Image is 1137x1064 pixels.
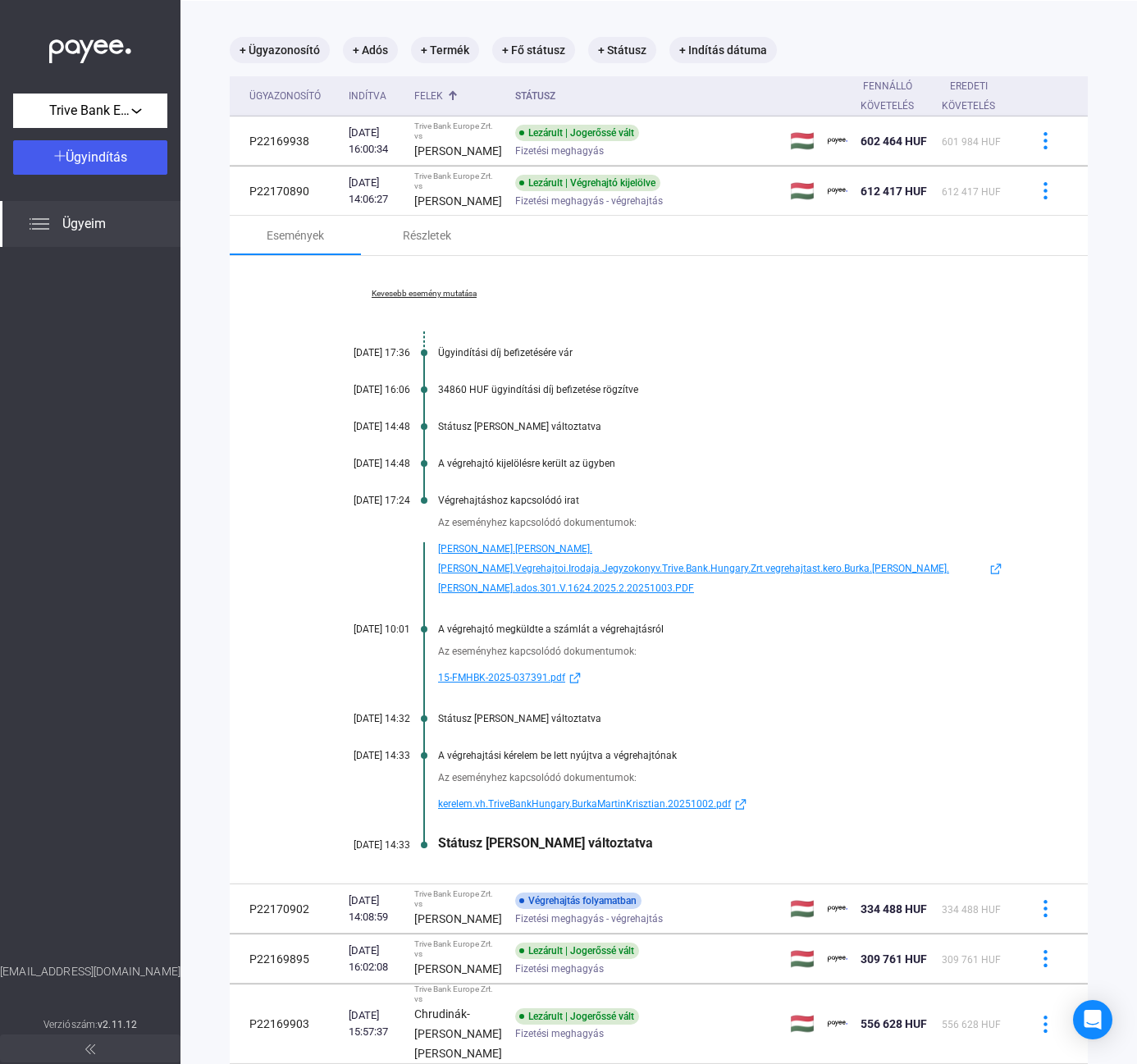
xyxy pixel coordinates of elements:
[49,101,131,121] span: Trive Bank Europe Zrt.
[411,37,479,63] mat-chip: + Termék
[98,1019,137,1030] strong: v2.11.12
[1037,1016,1054,1033] img: more-blue
[438,713,1006,724] div: Státusz [PERSON_NAME] változtatva
[942,186,1001,198] span: 612 417 HUF
[438,668,1006,687] a: 15-FMHBK-2025-037391.pdfexternal-link-blue
[515,125,639,141] div: Lezárult | Jogerőssé vált
[783,934,821,984] td: 🇭🇺
[492,37,575,63] mat-chip: + Fő státusz
[515,191,663,211] span: Fizetési meghagyás - végrehajtás
[230,984,342,1064] td: P22169903
[312,347,410,358] div: [DATE] 17:36
[349,86,386,106] div: Indítva
[349,175,401,208] div: [DATE] 14:06:27
[414,86,502,106] div: Felek
[515,175,660,191] div: Lezárult | Végrehajtó kijelölve
[1029,942,1063,976] button: more-blue
[438,421,1006,432] div: Státusz [PERSON_NAME] változtatva
[312,750,410,761] div: [DATE] 14:33
[942,1019,1001,1030] span: 556 628 HUF
[861,185,927,198] span: 612 417 HUF
[438,750,1006,761] div: A végrehajtási kérelem be lett nyújtva a végrehajtónak
[230,934,342,984] td: P22169895
[414,1007,502,1060] strong: Chrudinák-[PERSON_NAME] [PERSON_NAME]
[13,140,167,175] button: Ügyindítás
[861,902,927,916] span: 334 488 HUF
[267,226,324,245] div: Események
[414,144,502,158] strong: [PERSON_NAME]
[1029,1007,1063,1041] button: more-blue
[312,713,410,724] div: [DATE] 14:32
[783,884,821,934] td: 🇭🇺
[414,194,502,208] strong: [PERSON_NAME]
[349,943,401,975] div: [DATE] 16:02:08
[230,37,330,63] mat-chip: + Ügyazonosító
[312,421,410,432] div: [DATE] 14:48
[438,769,1006,786] div: Az eseményhez kapcsolódó dokumentumok:
[312,495,410,506] div: [DATE] 17:24
[414,889,502,909] div: Trive Bank Europe Zrt. vs
[414,962,502,975] strong: [PERSON_NAME]
[312,384,410,395] div: [DATE] 16:06
[230,167,342,216] td: P22170890
[783,984,821,1064] td: 🇭🇺
[515,943,639,959] div: Lezárult | Jogerőssé vált
[349,893,401,925] div: [DATE] 14:08:59
[230,884,342,934] td: P22170902
[1037,132,1054,149] img: more-blue
[942,954,1001,966] span: 309 761 HUF
[438,643,1006,660] div: Az eseményhez kapcsolódó dokumentumok:
[861,952,927,966] span: 309 761 HUF
[1037,900,1054,917] img: more-blue
[343,37,398,63] mat-chip: + Adós
[1029,892,1063,926] button: more-blue
[588,37,656,63] mat-chip: + Státusz
[438,668,565,687] span: 15-FMHBK-2025-037391.pdf
[942,136,1001,148] span: 601 984 HUF
[565,672,585,684] img: external-link-blue
[861,76,914,116] div: Fennálló követelés
[438,458,1006,469] div: A végrehajtó kijelölésre került az ügyben
[30,214,49,234] img: list.svg
[731,798,751,811] img: external-link-blue
[438,835,1006,851] div: Státusz [PERSON_NAME] változtatva
[828,899,847,919] img: payee-logo
[438,384,1006,395] div: 34860 HUF ügyindítási díj befizetése rögzítve
[414,939,502,959] div: Trive Bank Europe Zrt. vs
[414,171,502,191] div: Trive Bank Europe Zrt. vs
[438,514,1006,531] div: Az eseményhez kapcsolódó dokumentumok:
[349,1007,401,1040] div: [DATE] 15:57:37
[249,86,321,106] div: Ügyazonosító
[861,135,927,148] span: 602 464 HUF
[13,94,167,128] button: Trive Bank Europe Zrt.
[438,539,986,598] span: [PERSON_NAME].[PERSON_NAME].[PERSON_NAME].Vegrehajtoi.Irodaja.Jegyzokonyv.Trive.Bank.Hungary.Zrt....
[66,149,127,165] span: Ügyindítás
[942,76,1010,116] div: Eredeti követelés
[1073,1000,1112,1039] div: Open Intercom Messenger
[1037,182,1054,199] img: more-blue
[515,1024,604,1043] span: Fizetési meghagyás
[1029,124,1063,158] button: more-blue
[438,623,1006,635] div: A végrehajtó megküldte a számlát a végrehajtásról
[1029,174,1063,208] button: more-blue
[942,904,1001,916] span: 334 488 HUF
[783,116,821,166] td: 🇭🇺
[438,794,1006,814] a: kerelem.vh.TriveBankHungary.BurkaMartinKrisztian.20251002.pdfexternal-link-blue
[438,495,1006,506] div: Végrehajtáshoz kapcsolódó irat
[1037,950,1054,967] img: more-blue
[986,563,1006,575] img: external-link-blue
[942,76,995,116] div: Eredeti követelés
[515,909,663,929] span: Fizetési meghagyás - végrehajtás
[828,1014,847,1034] img: payee-logo
[515,141,604,161] span: Fizetési meghagyás
[438,347,1006,358] div: Ügyindítási díj befizetésére vár
[249,86,336,106] div: Ügyazonosító
[669,37,777,63] mat-chip: + Indítás dátuma
[828,949,847,969] img: payee-logo
[312,289,537,299] a: Kevesebb esemény mutatása
[414,86,443,106] div: Felek
[438,539,1006,598] a: [PERSON_NAME].[PERSON_NAME].[PERSON_NAME].Vegrehajtoi.Irodaja.Jegyzokonyv.Trive.Bank.Hungary.Zrt....
[783,167,821,216] td: 🇭🇺
[54,150,66,162] img: plus-white.svg
[515,893,642,909] div: Végrehajtás folyamatban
